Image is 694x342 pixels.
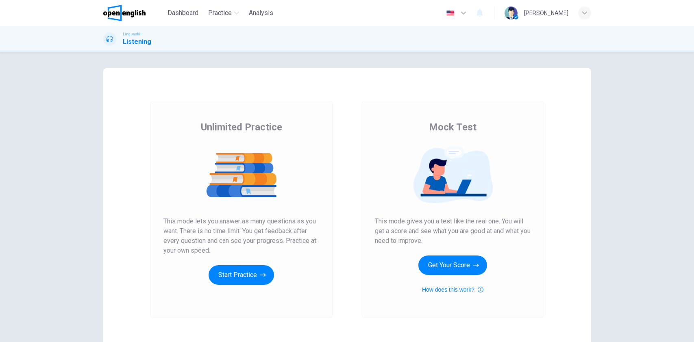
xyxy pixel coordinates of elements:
[505,6,518,19] img: Profile picture
[201,121,282,134] span: Unlimited Practice
[422,285,483,294] button: How does this work?
[209,265,274,285] button: Start Practice
[123,37,151,47] h1: Listening
[375,216,531,246] span: This mode gives you a test like the real one. You will get a score and see what you are good at a...
[205,6,242,20] button: Practice
[164,6,202,20] button: Dashboard
[168,8,198,18] span: Dashboard
[163,216,320,255] span: This mode lets you answer as many questions as you want. There is no time limit. You get feedback...
[445,10,455,16] img: en
[429,121,476,134] span: Mock Test
[103,5,146,21] img: OpenEnglish logo
[249,8,273,18] span: Analysis
[208,8,232,18] span: Practice
[123,31,143,37] span: Linguaskill
[103,5,165,21] a: OpenEnglish logo
[246,6,276,20] button: Analysis
[418,255,487,275] button: Get Your Score
[524,8,568,18] div: [PERSON_NAME]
